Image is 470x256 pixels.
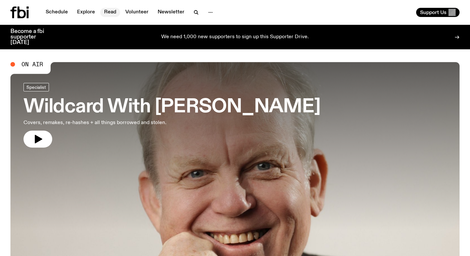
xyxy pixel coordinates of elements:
[23,83,49,91] a: Specialist
[22,61,43,67] span: On Air
[161,34,309,40] p: We need 1,000 new supporters to sign up this Supporter Drive.
[10,29,52,45] h3: Become a fbi supporter [DATE]
[416,8,460,17] button: Support Us
[23,83,321,148] a: Wildcard With [PERSON_NAME]Covers, remakes, re-hashes + all things borrowed and stolen.
[23,98,321,116] h3: Wildcard With [PERSON_NAME]
[121,8,152,17] a: Volunteer
[154,8,188,17] a: Newsletter
[23,119,191,127] p: Covers, remakes, re-hashes + all things borrowed and stolen.
[420,9,446,15] span: Support Us
[100,8,120,17] a: Read
[26,85,46,89] span: Specialist
[73,8,99,17] a: Explore
[42,8,72,17] a: Schedule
